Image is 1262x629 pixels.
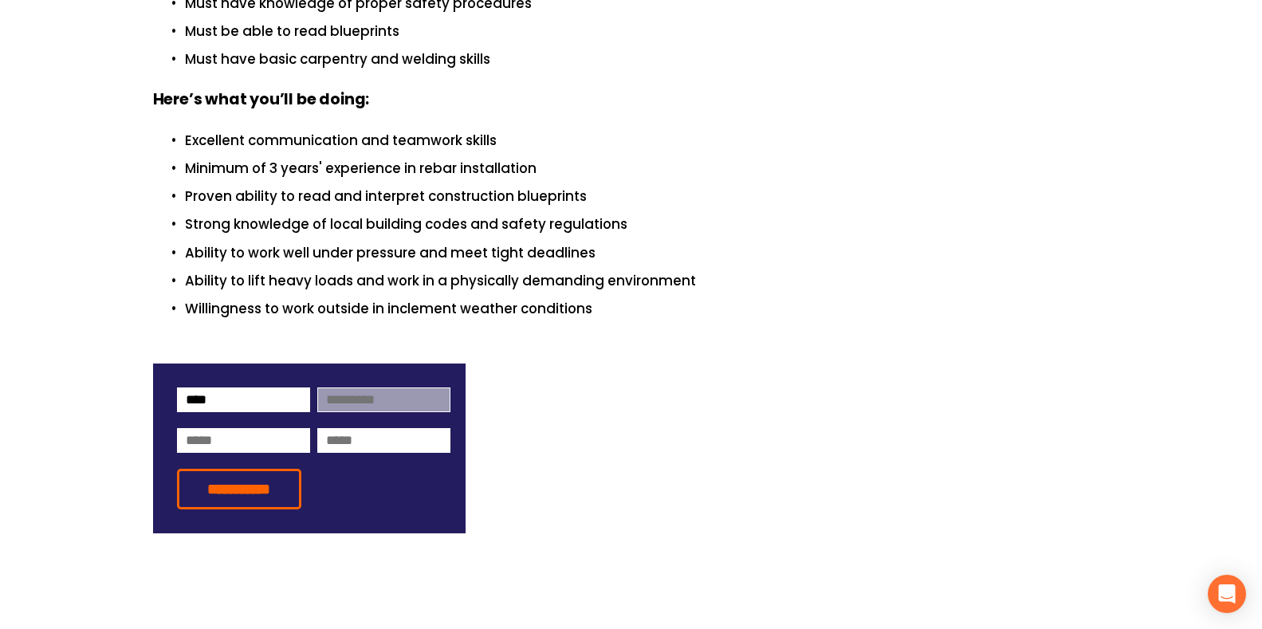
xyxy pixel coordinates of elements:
[185,214,1110,235] p: Strong knowledge of local building codes and safety regulations
[153,88,370,110] strong: Here’s what you’ll be doing:
[185,298,1110,320] p: Willingness to work outside in inclement weather conditions
[185,130,1110,151] p: Excellent communication and teamwork skills
[185,242,1110,264] p: Ability to work well under pressure and meet tight deadlines
[185,158,1110,179] p: Minimum of 3 years' experience in rebar installation
[185,186,1110,207] p: Proven ability to read and interpret construction blueprints
[1208,575,1246,613] div: Open Intercom Messenger
[185,21,1110,42] p: Must be able to read blueprints
[185,49,1110,70] p: Must have basic carpentry and welding skills
[185,270,1110,292] p: Ability to lift heavy loads and work in a physically demanding environment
